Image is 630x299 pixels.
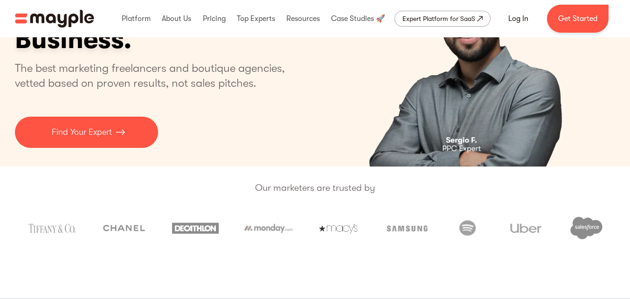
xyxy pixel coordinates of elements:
a: Expert Platform for SaaS [395,11,491,27]
p: The best marketing freelancers and boutique agencies, vetted based on proven results, not sales p... [15,61,296,90]
img: Mayple logo [15,10,94,28]
a: Log In [497,7,540,30]
a: Find Your Expert [15,117,158,148]
p: Find Your Expert [52,126,112,139]
div: Pricing [201,4,228,34]
a: Get Started [547,5,609,33]
div: About Us [159,4,194,34]
a: home [15,10,94,28]
div: Expert Platform for SaaS [402,13,475,24]
div: Platform [119,4,153,34]
div: Resources [284,4,322,34]
div: Top Experts [235,4,277,34]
